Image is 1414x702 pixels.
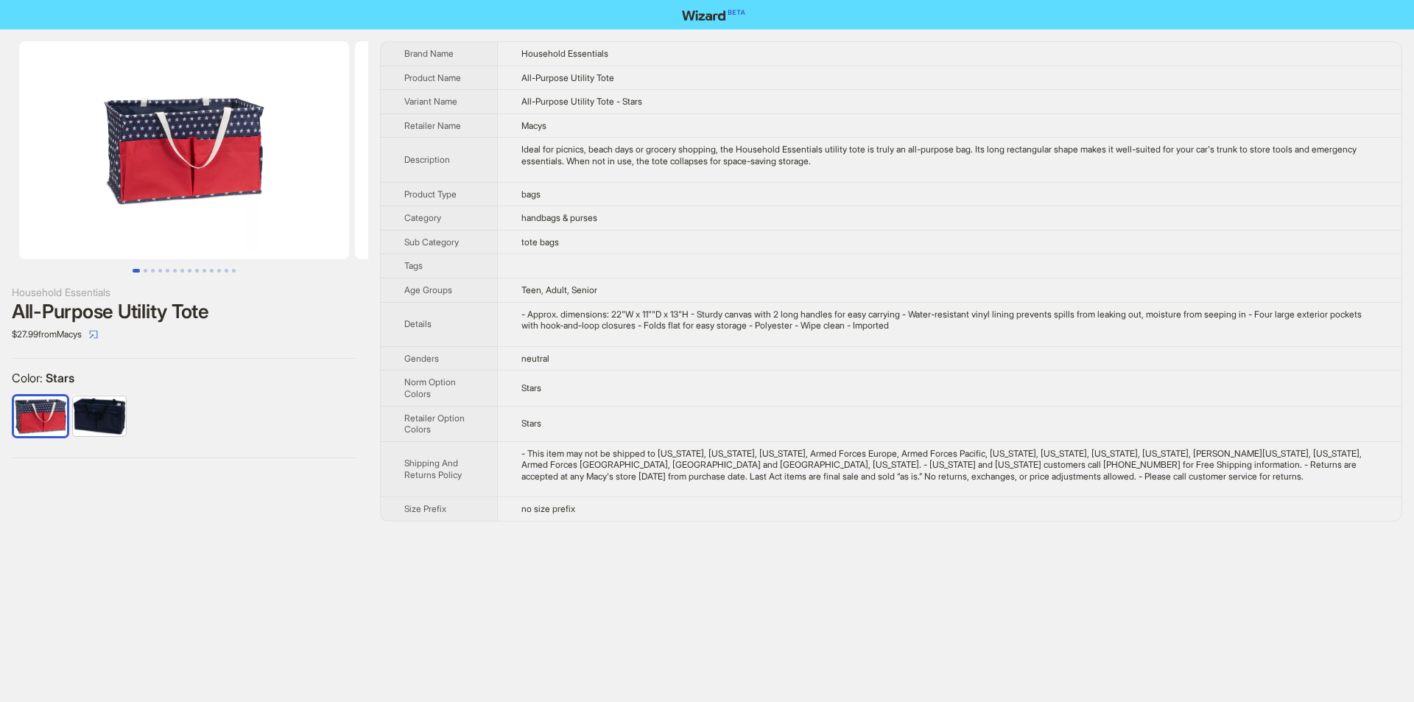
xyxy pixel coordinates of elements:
button: Go to slide 1 [133,269,140,273]
div: - This item may not be shipped to Guam, Hawaii, Federated States of Micronesia, Armed Forces Euro... [521,448,1378,482]
div: All-Purpose Utility Tote [12,301,356,323]
button: Go to slide 6 [173,269,177,273]
span: All-Purpose Utility Tote - Stars [521,96,642,107]
span: Description [404,154,450,165]
span: Macys [521,120,546,131]
button: Go to slide 13 [225,269,228,273]
span: Retailer Option Colors [404,413,465,435]
button: Go to slide 5 [166,269,169,273]
span: Tags [404,260,423,271]
label: available [73,395,126,435]
span: Stars [46,371,74,385]
span: handbags & purses [521,212,597,223]
button: Go to slide 2 [144,269,147,273]
span: Details [404,318,432,329]
button: Go to slide 4 [158,269,162,273]
span: Variant Name [404,96,457,107]
button: Go to slide 9 [195,269,199,273]
span: Sub Category [404,236,459,248]
div: Household Essentials [12,284,356,301]
span: Brand Name [404,48,454,59]
img: All-Purpose Utility Tote All-Purpose Utility Tote - Stars image 2 [355,41,685,259]
span: Household Essentials [521,48,608,59]
span: Norm Option Colors [404,376,456,399]
span: Product Name [404,72,461,83]
span: Retailer Name [404,120,461,131]
div: $27.99 from Macys [12,323,356,346]
button: Go to slide 12 [217,269,221,273]
span: bags [521,189,541,200]
span: Size Prefix [404,503,446,514]
button: Go to slide 11 [210,269,214,273]
span: Genders [404,353,439,364]
span: All-Purpose Utility Tote [521,72,614,83]
span: no size prefix [521,503,575,514]
button: Go to slide 8 [188,269,191,273]
img: All-Purpose Utility Tote All-Purpose Utility Tote - Stars image 1 [19,41,349,259]
span: Color : [12,371,46,385]
button: Go to slide 7 [180,269,184,273]
span: Product Type [404,189,457,200]
span: Stars [521,382,541,393]
img: Stars [14,396,67,436]
span: Category [404,212,441,223]
button: Go to slide 10 [203,269,206,273]
label: available [14,395,67,435]
span: tote bags [521,236,559,248]
button: Go to slide 3 [151,269,155,273]
span: neutral [521,353,549,364]
img: Blue [73,396,126,436]
div: - Approx. dimensions: 22"W x 11""D x 13"H - Sturdy canvas with 2 long handles for easy carrying -... [521,309,1378,331]
button: Go to slide 14 [232,269,236,273]
div: Ideal for picnics, beach days or grocery shopping, the Household Essentials utility tote is truly... [521,144,1378,166]
span: select [89,330,98,339]
span: Age Groups [404,284,452,295]
span: Stars [521,418,541,429]
span: Teen, Adult, Senior [521,284,597,295]
span: Shipping And Returns Policy [404,457,462,480]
